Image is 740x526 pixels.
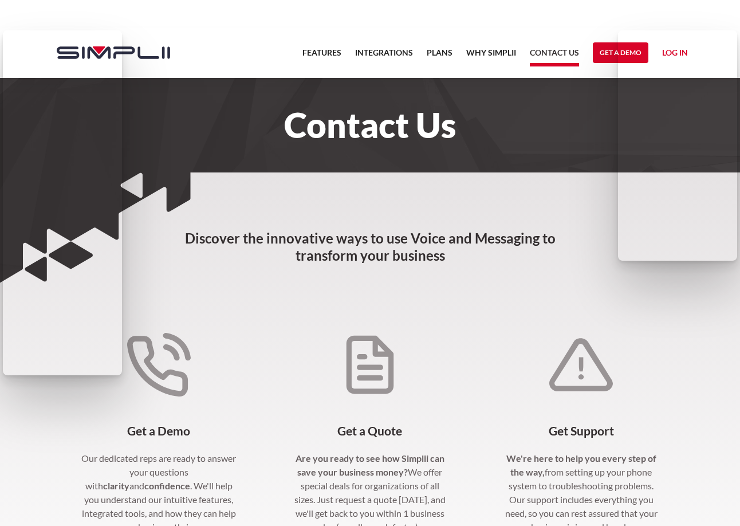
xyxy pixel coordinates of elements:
[291,424,450,438] h4: Get a Quote
[355,46,413,66] a: Integrations
[530,46,579,66] a: Contact US
[80,424,238,438] h4: Get a Demo
[593,42,648,63] a: Get a Demo
[427,46,452,66] a: Plans
[466,46,516,66] a: Why Simplii
[144,480,190,491] strong: confidence
[45,112,695,138] h1: Contact Us
[506,453,656,477] strong: We're here to help you every step of the way,
[103,480,129,491] strong: clarity
[185,230,556,264] strong: Discover the innovative ways to use Voice and Messaging to transform your business
[296,453,444,477] strong: Are you ready to see how Simplii can save your business money?
[302,46,341,66] a: Features
[502,424,660,438] h4: Get Support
